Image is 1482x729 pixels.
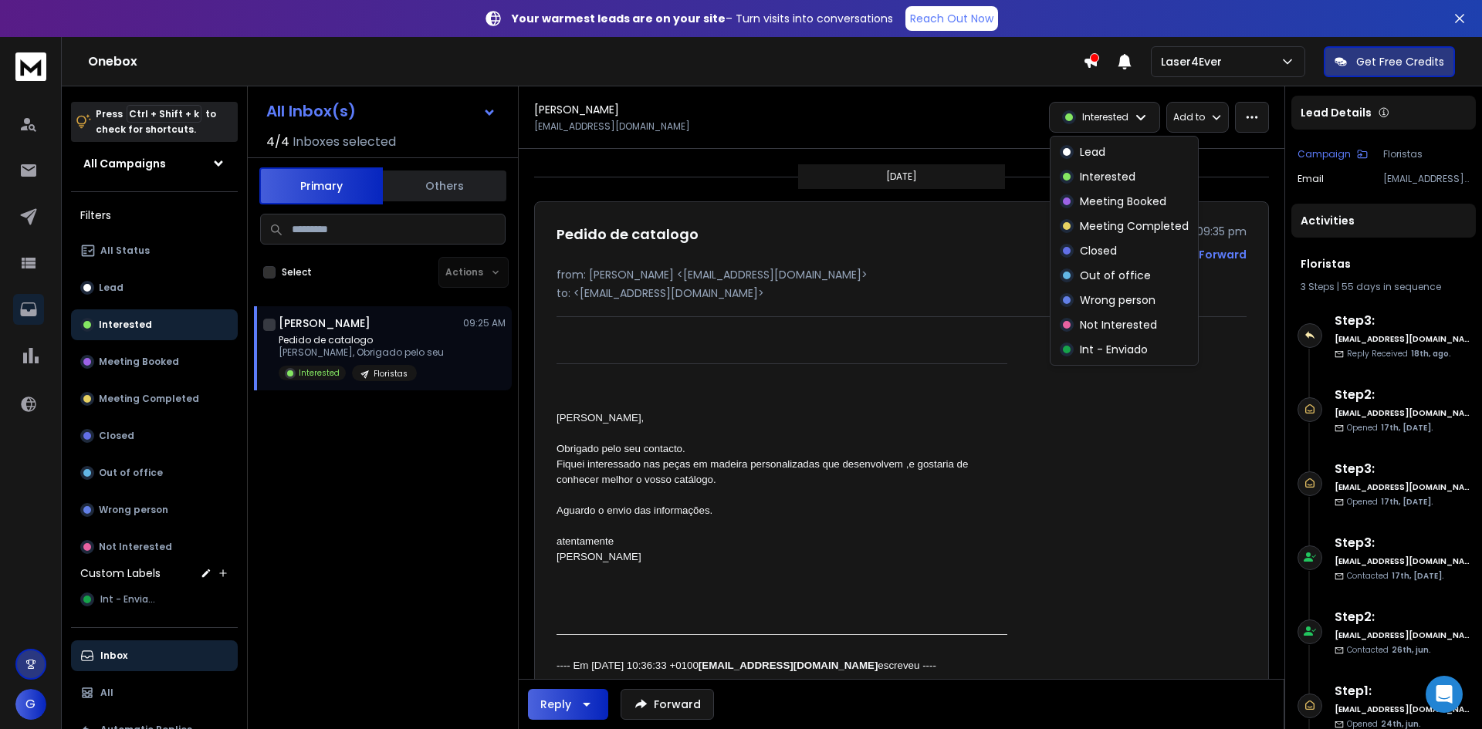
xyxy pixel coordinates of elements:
[99,393,199,405] p: Meeting Completed
[1080,144,1105,160] p: Lead
[1392,644,1431,656] span: 26th, jun.
[1298,148,1351,160] p: Campaign
[383,169,506,203] button: Others
[83,156,166,171] h1: All Campaigns
[1335,333,1470,345] h6: [EMAIL_ADDRESS][DOMAIN_NAME]
[1347,644,1431,656] p: Contacted
[99,319,152,331] p: Interested
[557,285,1247,301] p: to: <[EMAIL_ADDRESS][DOMAIN_NAME]>
[100,593,161,606] span: Int - Enviado
[99,282,123,294] p: Lead
[88,52,1083,71] h1: Onebox
[99,467,163,479] p: Out of office
[374,368,408,380] p: Floristas
[886,170,917,183] p: [DATE]
[1080,169,1135,184] p: Interested
[299,367,340,379] p: Interested
[1199,247,1247,262] div: Forward
[1411,348,1451,359] span: 18th, ago.
[1335,386,1470,404] h6: Step 2 :
[1335,481,1470,493] h6: [EMAIL_ADDRESS][DOMAIN_NAME]
[1301,105,1372,120] p: Lead Details
[1080,243,1117,258] p: Closed
[1080,218,1189,234] p: Meeting Completed
[99,541,172,553] p: Not Interested
[282,266,312,278] label: Select
[1381,496,1433,508] span: 17th, [DATE].
[1383,148,1470,160] p: Floristas
[1082,111,1128,123] p: Interested
[1080,292,1155,308] p: Wrong person
[557,224,699,245] h1: Pedido de catalogo
[99,504,168,516] p: Wrong person
[557,267,1247,282] p: from: [PERSON_NAME] <[EMAIL_ADDRESS][DOMAIN_NAME]>
[1335,608,1470,626] h6: Step 2 :
[1291,204,1476,238] div: Activities
[99,430,134,442] p: Closed
[512,11,726,26] strong: Your warmest leads are on your site
[100,687,113,699] p: All
[15,52,46,81] img: logo
[534,102,619,117] h1: [PERSON_NAME]
[1335,407,1470,419] h6: [EMAIL_ADDRESS][DOMAIN_NAME]
[279,316,370,331] h1: [PERSON_NAME]
[80,565,161,581] h3: Custom Labels
[1301,280,1335,293] span: 3 Steps
[1161,54,1228,69] p: Laser4Ever
[1347,422,1433,434] p: Opened
[1347,348,1451,359] p: Reply Received
[1392,570,1444,582] span: 17th, [DATE].
[1298,173,1324,185] p: Email
[1356,54,1444,69] p: Get Free Credits
[1335,629,1470,641] h6: [EMAIL_ADDRESS][DOMAIN_NAME]
[96,106,216,137] p: Press to check for shortcuts.
[1301,256,1467,272] h1: Floristas
[293,133,396,151] h3: Inboxes selected
[100,650,127,662] p: Inbox
[557,410,1007,426] p: [PERSON_NAME],
[100,245,150,257] p: All Status
[1335,555,1470,567] h6: [EMAIL_ADDRESS][DOMAIN_NAME]
[1381,422,1433,434] span: 17th, [DATE].
[259,167,383,204] button: Primary
[1347,570,1444,582] p: Contacted
[557,503,1007,518] p: Aguardo o envio das informações.
[279,346,444,359] p: [PERSON_NAME], Obrigado pelo seu
[1080,342,1148,357] p: Int - Enviado
[557,441,1007,488] p: Obrigado pelo seu contacto. Fiquei interessado nas peças em madeira personalizadas que desenvolve...
[1080,317,1157,332] p: Not Interested
[15,689,46,720] span: G
[557,534,1007,549] p: atentamente
[266,133,289,151] span: 4 / 4
[1080,268,1151,283] p: Out of office
[1335,312,1470,330] h6: Step 3 :
[127,105,201,123] span: Ctrl + Shift + k
[910,11,993,26] p: Reach Out Now
[99,356,179,368] p: Meeting Booked
[1335,534,1470,552] h6: Step 3 :
[699,660,878,671] b: [EMAIL_ADDRESS][DOMAIN_NAME]
[1335,682,1470,700] h6: Step 1 :
[1347,496,1433,508] p: Opened
[540,697,571,712] div: Reply
[463,317,506,329] p: 09:25 AM
[557,549,1007,565] p: [PERSON_NAME]
[1301,281,1467,293] div: |
[1383,173,1470,185] p: [EMAIL_ADDRESS][DOMAIN_NAME]
[1426,676,1463,713] div: Open Intercom Messenger
[266,103,356,119] h1: All Inbox(s)
[1335,460,1470,478] h6: Step 3 :
[1173,111,1205,123] p: Add to
[71,204,238,226] h3: Filters
[279,334,444,346] p: Pedido de catalogo
[1342,280,1441,293] span: 55 days in sequence
[621,689,714,720] button: Forward
[1335,704,1470,715] h6: [EMAIL_ADDRESS][DOMAIN_NAME]
[1080,194,1166,209] p: Meeting Booked
[534,120,690,133] p: [EMAIL_ADDRESS][DOMAIN_NAME]
[1152,224,1247,239] p: [DATE] : 09:35 pm
[512,11,893,26] p: – Turn visits into conversations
